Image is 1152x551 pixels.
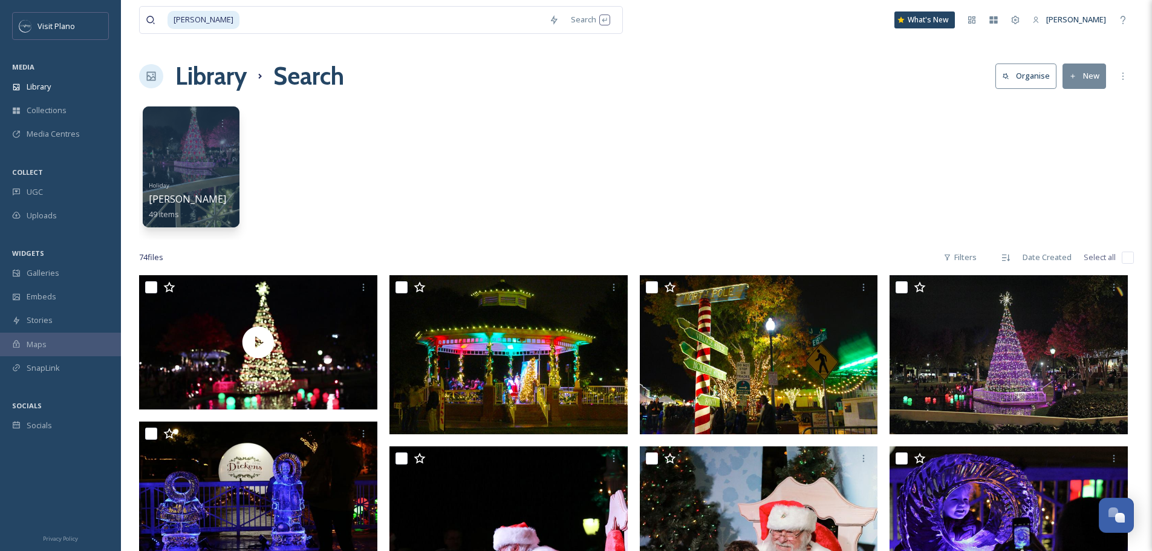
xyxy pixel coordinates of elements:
[149,181,169,189] span: Holiday
[27,315,53,326] span: Stories
[27,420,52,431] span: Socials
[640,275,878,434] img: Dickens in Downtown Plano.jpg
[149,209,179,220] span: 49 items
[12,401,42,410] span: SOCIALS
[894,11,955,28] a: What's New
[27,339,47,350] span: Maps
[43,535,78,543] span: Privacy Policy
[27,186,43,198] span: UGC
[149,178,226,220] a: Holiday[PERSON_NAME]49 items
[565,8,616,31] div: Search
[19,20,31,32] img: images.jpeg
[149,192,226,206] span: [PERSON_NAME]
[43,530,78,545] a: Privacy Policy
[389,275,628,434] img: Dickens in Downtown Plano.jpg
[175,58,247,94] a: Library
[890,275,1128,434] img: Dickens in Downtown Plano.jpg
[139,275,377,409] img: thumbnail
[995,64,1056,88] button: Organise
[1026,8,1112,31] a: [PERSON_NAME]
[12,249,44,258] span: WIDGETS
[27,362,60,374] span: SnapLink
[27,267,59,279] span: Galleries
[1046,14,1106,25] span: [PERSON_NAME]
[12,62,34,71] span: MEDIA
[37,21,75,31] span: Visit Plano
[1099,498,1134,533] button: Open Chat
[1017,246,1078,269] div: Date Created
[27,81,51,93] span: Library
[937,246,983,269] div: Filters
[139,252,163,263] span: 74 file s
[1084,252,1116,263] span: Select all
[12,168,43,177] span: COLLECT
[273,58,344,94] h1: Search
[27,128,80,140] span: Media Centres
[27,105,67,116] span: Collections
[168,11,239,28] span: [PERSON_NAME]
[27,210,57,221] span: Uploads
[1063,64,1106,88] button: New
[27,291,56,302] span: Embeds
